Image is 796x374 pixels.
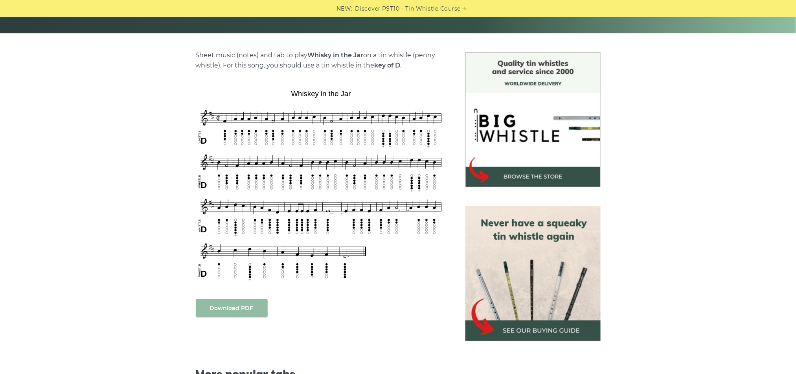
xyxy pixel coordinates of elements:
strong: key of D [375,62,401,69]
strong: Whisky in the Jar [308,51,364,59]
p: Sheet music (notes) and tab to play on a tin whistle (penny whistle). For this song, you should u... [196,50,447,71]
span: NEW: [336,4,353,13]
a: Download PDF [196,299,268,317]
span: Discover [355,4,381,13]
img: BigWhistle Tin Whistle Store [465,52,601,187]
a: PST10 - Tin Whistle Course [382,4,461,13]
img: tin whistle buying guide [465,206,601,341]
img: Whiskey in the Jar Tin Whistle Tab & Sheet Music [196,87,447,283]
